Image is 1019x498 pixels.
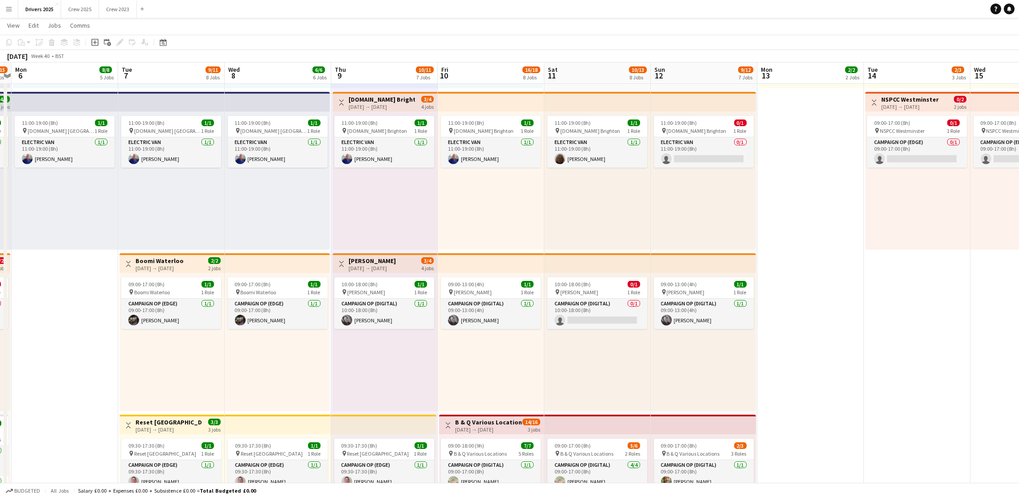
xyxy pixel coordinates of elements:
[4,20,23,31] a: View
[66,20,94,31] a: Comms
[7,21,20,29] span: View
[25,20,42,31] a: Edit
[49,487,70,494] span: All jobs
[29,53,52,59] span: Week 40
[4,486,41,496] button: Budgeted
[29,21,39,29] span: Edit
[61,0,99,18] button: Crew 2025
[55,53,64,59] div: BST
[70,21,90,29] span: Comms
[48,21,61,29] span: Jobs
[78,487,256,494] div: Salary £0.00 + Expenses £0.00 + Subsistence £0.00 =
[200,487,256,494] span: Total Budgeted £0.00
[18,0,61,18] button: Drivers 2025
[14,488,40,494] span: Budgeted
[99,0,137,18] button: Crew 2023
[44,20,65,31] a: Jobs
[7,52,28,61] div: [DATE]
